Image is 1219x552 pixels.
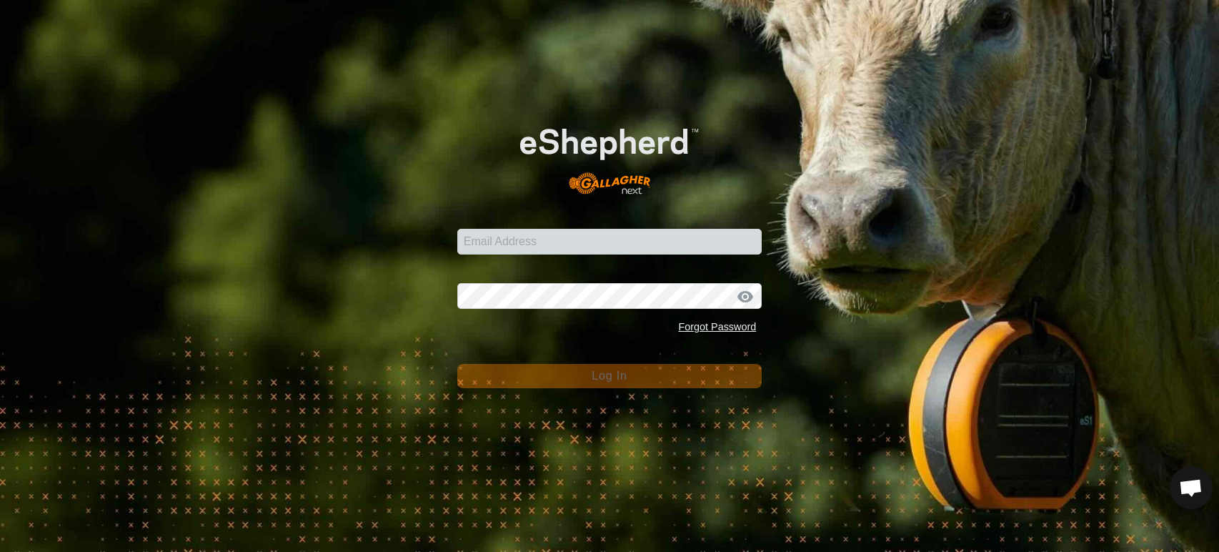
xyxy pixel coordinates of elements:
[457,229,762,255] input: Email Address
[1170,466,1213,509] div: Open chat
[678,321,756,332] a: Forgot Password
[592,370,627,382] span: Log In
[457,364,762,388] button: Log In
[487,103,731,207] img: E-shepherd Logo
